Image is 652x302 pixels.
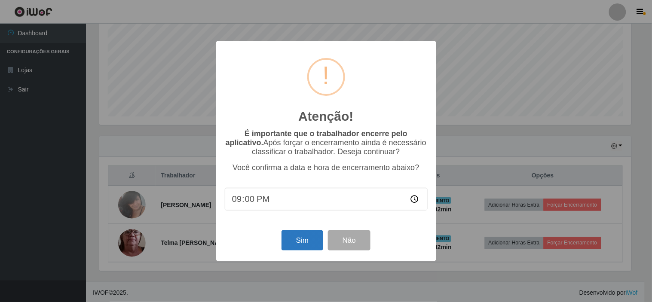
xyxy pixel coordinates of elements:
[282,230,323,250] button: Sim
[226,129,407,147] b: É importante que o trabalhador encerre pelo aplicativo.
[298,109,353,124] h2: Atenção!
[328,230,370,250] button: Não
[225,163,428,172] p: Você confirma a data e hora de encerramento abaixo?
[225,129,428,156] p: Após forçar o encerramento ainda é necessário classificar o trabalhador. Deseja continuar?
